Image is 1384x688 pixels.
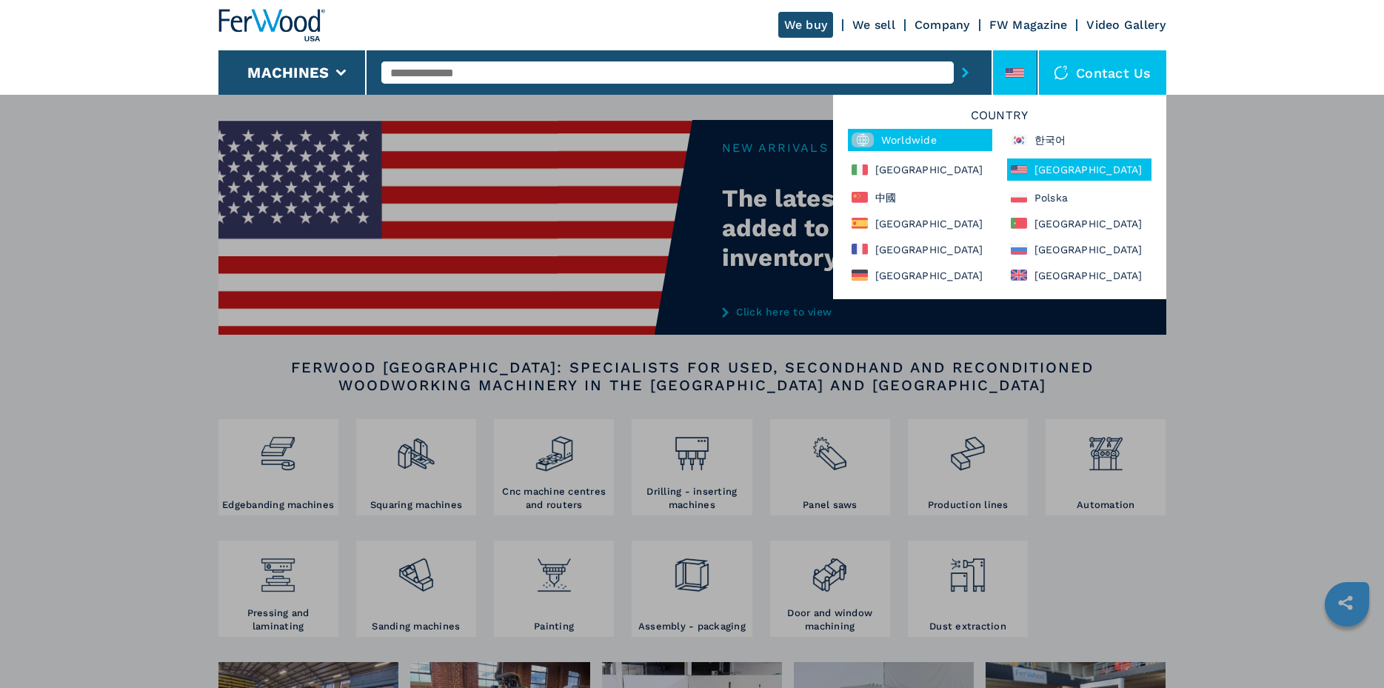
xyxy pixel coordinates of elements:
img: Ferwood [218,9,325,41]
div: Worldwide [848,129,992,151]
a: Company [915,18,970,32]
img: Contact us [1054,65,1069,80]
div: [GEOGRAPHIC_DATA] [1007,214,1151,233]
div: [GEOGRAPHIC_DATA] [1007,240,1151,258]
a: We buy [778,12,834,38]
div: 中國 [848,188,992,207]
h6: Country [840,110,1159,129]
div: 한국어 [1007,129,1151,151]
div: Contact us [1039,50,1166,95]
div: [GEOGRAPHIC_DATA] [848,240,992,258]
div: [GEOGRAPHIC_DATA] [848,214,992,233]
button: submit-button [954,56,977,90]
div: [GEOGRAPHIC_DATA] [1007,266,1151,284]
div: Polska [1007,188,1151,207]
button: Machines [247,64,329,81]
a: Video Gallery [1086,18,1166,32]
div: [GEOGRAPHIC_DATA] [848,158,992,181]
a: FW Magazine [989,18,1068,32]
div: [GEOGRAPHIC_DATA] [848,266,992,284]
div: [GEOGRAPHIC_DATA] [1007,158,1151,181]
a: We sell [852,18,895,32]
